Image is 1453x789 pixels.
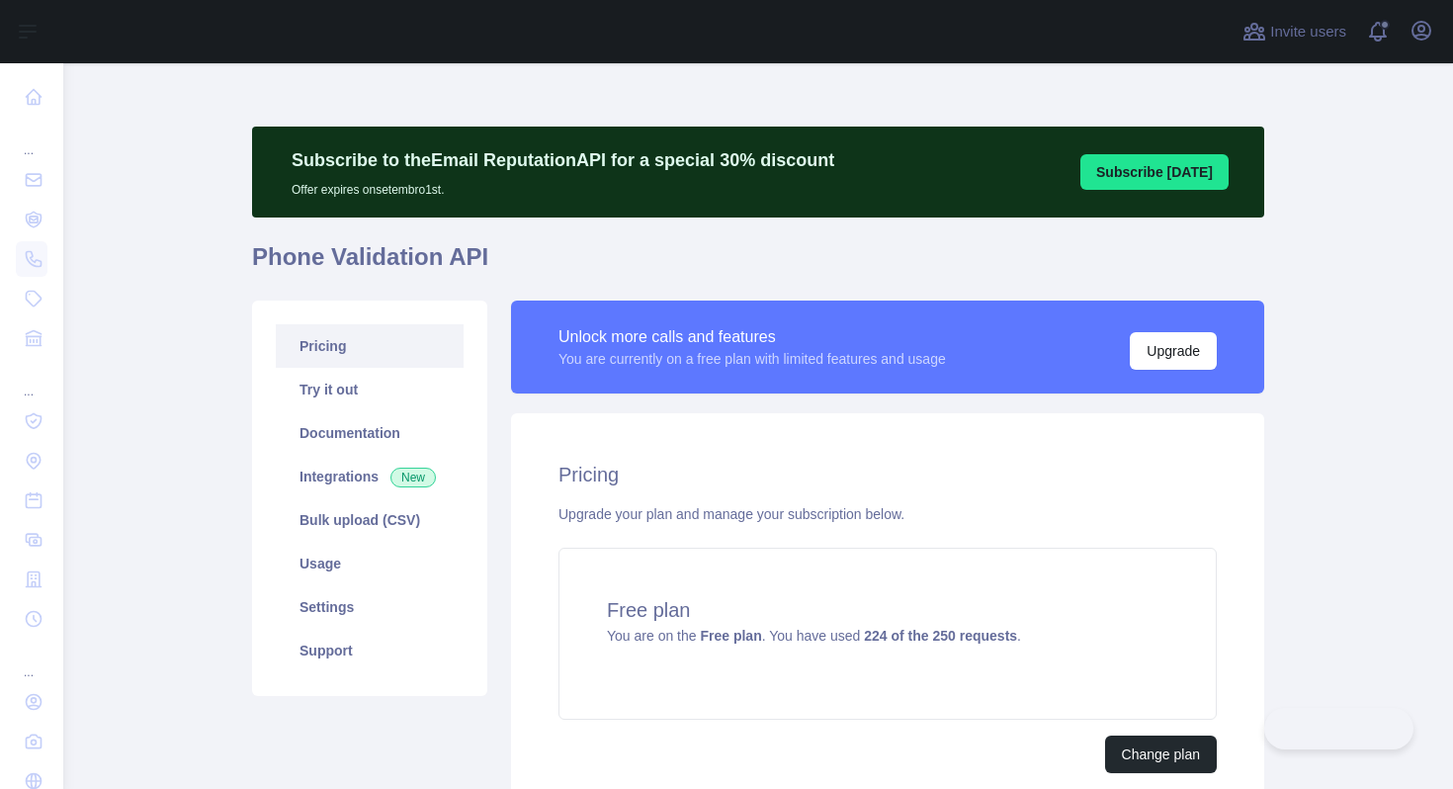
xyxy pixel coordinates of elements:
a: Settings [276,585,464,629]
div: ... [16,641,47,680]
h1: Phone Validation API [252,241,1264,289]
div: Upgrade your plan and manage your subscription below. [558,504,1217,524]
div: ... [16,119,47,158]
button: Upgrade [1130,332,1217,370]
a: Documentation [276,411,464,455]
span: New [390,468,436,487]
a: Usage [276,542,464,585]
p: Offer expires on setembro 1st. [292,174,834,198]
a: Integrations New [276,455,464,498]
a: Bulk upload (CSV) [276,498,464,542]
button: Invite users [1239,16,1350,47]
h4: Free plan [607,596,1168,624]
div: ... [16,360,47,399]
span: You are on the . You have used . [607,628,1021,644]
a: Pricing [276,324,464,368]
iframe: Toggle Customer Support [1264,708,1413,749]
div: You are currently on a free plan with limited features and usage [558,349,946,369]
button: Subscribe [DATE] [1080,154,1229,190]
a: Support [276,629,464,672]
strong: 224 of the 250 requests [864,628,1017,644]
p: Subscribe to the Email Reputation API for a special 30 % discount [292,146,834,174]
div: Unlock more calls and features [558,325,946,349]
button: Change plan [1105,736,1217,773]
span: Invite users [1270,21,1346,44]
a: Try it out [276,368,464,411]
strong: Free plan [700,628,761,644]
h2: Pricing [558,461,1217,488]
